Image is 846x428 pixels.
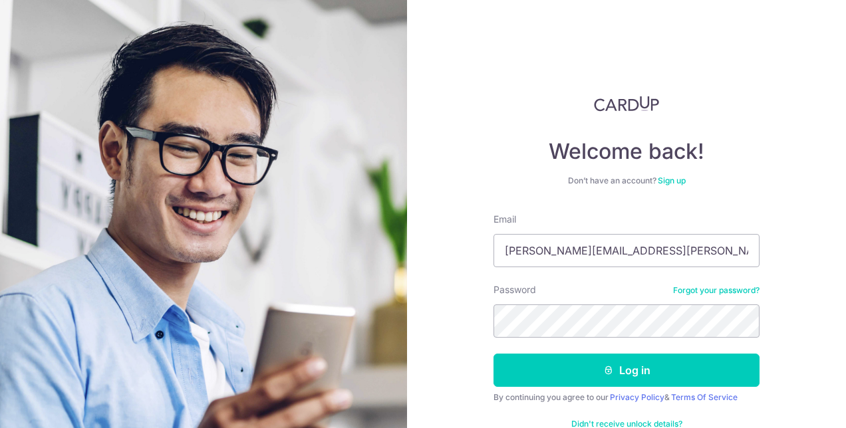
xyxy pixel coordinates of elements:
[493,213,516,226] label: Email
[610,392,664,402] a: Privacy Policy
[671,392,738,402] a: Terms Of Service
[493,354,760,387] button: Log in
[493,392,760,403] div: By continuing you agree to our &
[594,96,659,112] img: CardUp Logo
[493,138,760,165] h4: Welcome back!
[658,175,686,185] a: Sign up
[493,175,760,186] div: Don’t have an account?
[493,234,760,267] input: Enter your Email
[673,285,760,296] a: Forgot your password?
[493,283,536,296] label: Password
